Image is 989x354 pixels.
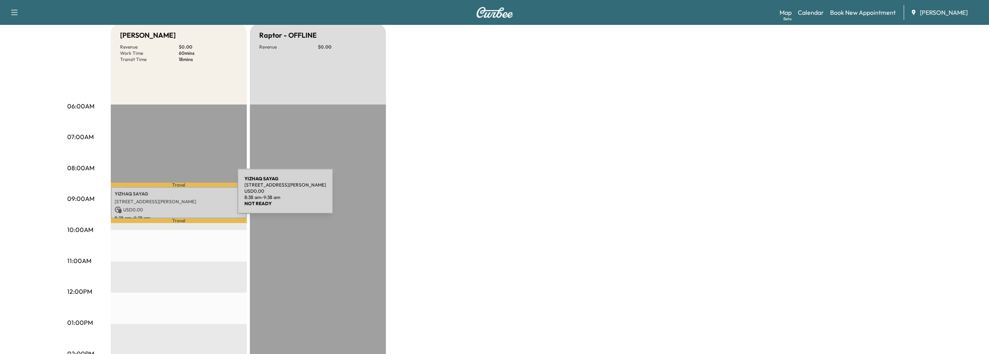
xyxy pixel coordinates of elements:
[67,318,93,327] p: 01:00PM
[259,30,317,41] h5: Raptor - OFFLINE
[179,56,237,63] p: 18 mins
[67,256,91,265] p: 11:00AM
[67,194,94,203] p: 09:00AM
[67,101,94,111] p: 06:00AM
[830,8,896,17] a: Book New Appointment
[318,44,377,50] p: $ 0.00
[115,191,243,197] p: YIZHAQ SAYAG
[179,44,237,50] p: $ 0.00
[120,30,176,41] h5: [PERSON_NAME]
[120,44,179,50] p: Revenue
[244,194,326,201] p: 8:38 am - 9:38 am
[115,215,243,221] p: 8:38 am - 9:38 am
[67,132,94,141] p: 07:00AM
[111,218,247,223] p: Travel
[920,8,968,17] span: [PERSON_NAME]
[244,188,326,194] p: USD 0.00
[780,8,792,17] a: MapBeta
[798,8,824,17] a: Calendar
[120,50,179,56] p: Work Time
[244,201,272,206] b: NOT READY
[244,176,278,181] b: YIZHAQ SAYAG
[259,44,318,50] p: Revenue
[120,56,179,63] p: Transit Time
[67,163,94,173] p: 08:00AM
[67,225,93,234] p: 10:00AM
[67,287,92,296] p: 12:00PM
[111,183,247,187] p: Travel
[783,16,792,22] div: Beta
[476,7,513,18] img: Curbee Logo
[179,50,237,56] p: 60 mins
[115,199,243,205] p: [STREET_ADDRESS][PERSON_NAME]
[115,206,243,213] p: USD 0.00
[244,182,326,188] p: [STREET_ADDRESS][PERSON_NAME]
